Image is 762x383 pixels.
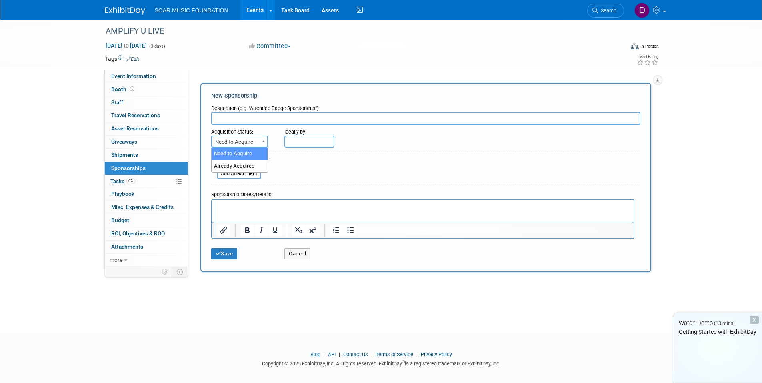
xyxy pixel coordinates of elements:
a: Asset Reservations [105,122,188,135]
a: more [105,254,188,267]
div: In-Person [640,43,659,49]
sup: ® [402,360,405,364]
span: ROI, Objectives & ROO [111,230,165,237]
span: Asset Reservations [111,125,159,132]
a: Attachments [105,241,188,253]
span: Attachments [111,243,143,250]
span: Need to Acquire [211,136,268,148]
button: Bullet list [344,225,357,236]
a: Giveaways [105,136,188,148]
button: Numbered list [330,225,343,236]
span: Budget [111,217,129,223]
span: Tasks [110,178,135,184]
button: Superscript [306,225,320,236]
div: Description (e.g. "Attendee Badge Sponsorship"): [211,101,640,112]
button: Subscript [292,225,306,236]
a: Search [587,4,624,18]
button: Save [211,248,238,259]
a: Event Information [105,70,188,83]
img: Format-Inperson.png [631,43,639,49]
a: Privacy Policy [421,351,452,357]
td: Personalize Event Tab Strip [158,267,172,277]
div: AMPLIFY U LIVE [103,24,612,38]
span: to [122,42,130,49]
div: Watch Demo [673,319,762,327]
div: Sponsorship Notes/Details: [211,188,634,199]
span: Sponsorships [111,165,146,171]
span: more [110,257,122,263]
span: | [322,351,327,357]
div: Getting Started with ExhibitDay [673,328,762,336]
a: Booth [105,83,188,96]
a: Budget [105,214,188,227]
div: New Sponsorship [211,92,640,100]
a: Shipments [105,149,188,162]
li: Need to Acquire [212,148,268,160]
a: Blog [310,351,320,357]
a: Staff [105,96,188,109]
button: Insert/edit link [217,225,230,236]
span: Search [598,8,616,14]
span: 0% [126,178,135,184]
span: Booth [111,86,136,92]
a: Terms of Service [376,351,413,357]
button: Committed [246,42,294,50]
a: Tasks0% [105,175,188,188]
a: ROI, Objectives & ROO [105,227,188,240]
img: ExhibitDay [105,7,145,15]
div: Event Rating [637,55,658,59]
a: API [328,351,336,357]
span: Playbook [111,191,134,197]
span: Staff [111,99,123,106]
iframe: Rich Text Area [212,200,634,222]
button: Underline [268,225,282,236]
span: [DATE] [DATE] [105,42,147,49]
span: | [414,351,420,357]
span: Misc. Expenses & Credits [111,204,174,210]
span: Shipments [111,152,138,158]
span: | [337,351,342,357]
a: Travel Reservations [105,109,188,122]
a: Misc. Expenses & Credits [105,201,188,214]
span: Booth not reserved yet [128,86,136,92]
span: Event Information [111,73,156,79]
span: Giveaways [111,138,137,145]
span: | [369,351,374,357]
a: Edit [126,56,139,62]
div: Acquisition Status: [211,125,273,136]
div: Dismiss [750,316,759,324]
span: SOAR MUSIC FOUNDATION [155,7,228,14]
td: Toggle Event Tabs [172,267,188,277]
span: Travel Reservations [111,112,160,118]
div: Ideally by: [284,125,603,136]
a: Playbook [105,188,188,201]
button: Cancel [284,248,310,259]
span: Need to Acquire [212,136,267,148]
a: Contact Us [343,351,368,357]
td: Tags [105,55,139,63]
li: Already Acquired [212,160,268,172]
button: Italic [254,225,268,236]
button: Bold [240,225,254,236]
div: Event Format [577,42,659,54]
img: Devonrick Jefferson [634,3,650,18]
span: (13 mins) [714,321,735,326]
a: Sponsorships [105,162,188,175]
span: (3 days) [148,44,165,49]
